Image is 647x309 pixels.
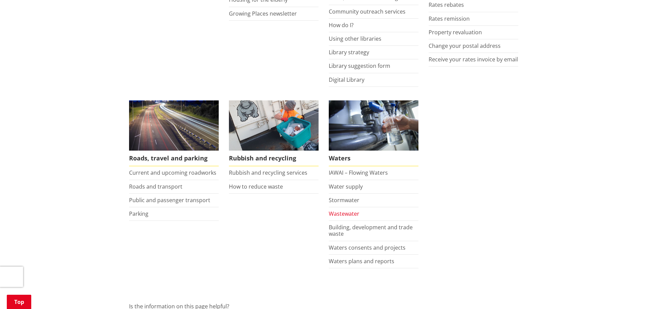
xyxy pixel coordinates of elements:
[429,15,470,22] a: Rates remission
[329,224,413,237] a: Building, development and trade waste
[129,100,219,167] a: Roads, travel and parking Roads, travel and parking
[229,151,319,166] span: Rubbish and recycling
[616,281,640,305] iframe: Messenger Launcher
[329,8,406,15] a: Community outreach services
[129,100,219,151] img: Roads, travel and parking
[329,76,364,83] a: Digital Library
[329,21,354,29] a: How do I?
[429,56,518,63] a: Receive your rates invoice by email
[329,62,390,70] a: Library suggestion form
[329,257,394,265] a: Waters plans and reports
[329,151,418,166] span: Waters
[129,210,148,217] a: Parking
[329,100,418,151] img: Water treatment
[229,100,319,167] a: Rubbish and recycling
[329,183,363,190] a: Water supply
[329,35,381,42] a: Using other libraries
[429,42,501,50] a: Change your postal address
[229,100,319,151] img: Rubbish and recycling
[329,244,406,251] a: Waters consents and projects
[429,28,482,36] a: Property revaluation
[129,151,219,166] span: Roads, travel and parking
[329,196,359,204] a: Stormwater
[329,169,388,176] a: IAWAI – Flowing Waters
[229,183,283,190] a: How to reduce waste
[329,210,359,217] a: Wastewater
[129,183,182,190] a: Roads and transport
[229,10,297,17] a: Growing Places newsletter
[129,169,216,176] a: Current and upcoming roadworks
[7,295,31,309] a: Top
[129,196,210,204] a: Public and passenger transport
[329,49,369,56] a: Library strategy
[329,100,418,167] a: Waters
[429,1,464,8] a: Rates rebates
[229,169,307,176] a: Rubbish and recycling services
